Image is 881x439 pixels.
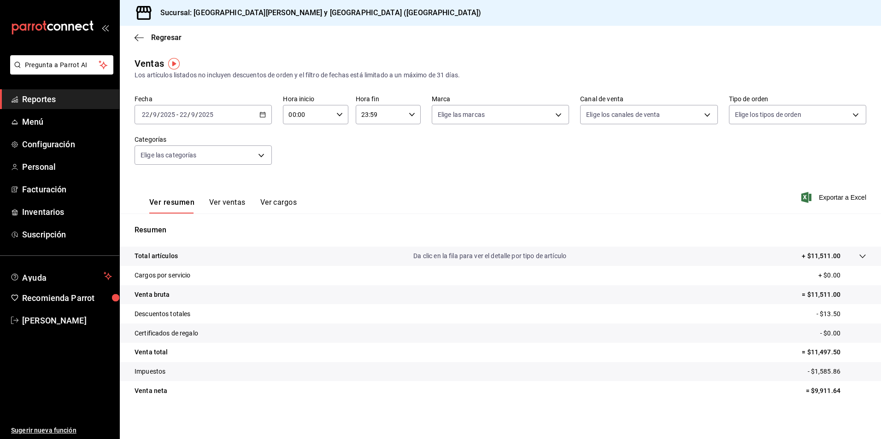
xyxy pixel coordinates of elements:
span: Elige las marcas [438,110,485,119]
span: Configuración [22,138,112,150]
p: Resumen [135,225,866,236]
span: Pregunta a Parrot AI [25,60,99,70]
p: + $11,511.00 [802,251,840,261]
p: - $0.00 [820,329,866,338]
span: [PERSON_NAME] [22,314,112,327]
input: ---- [198,111,214,118]
label: Categorías [135,136,272,143]
div: Los artículos listados no incluyen descuentos de orden y el filtro de fechas está limitado a un m... [135,70,866,80]
p: Venta total [135,347,168,357]
button: Exportar a Excel [803,192,866,203]
p: Venta neta [135,386,167,396]
button: Ver ventas [209,198,246,214]
p: + $0.00 [818,271,866,280]
span: / [195,111,198,118]
span: Regresar [151,33,182,42]
span: Inventarios [22,206,112,218]
span: Ayuda [22,271,100,282]
p: Venta bruta [135,290,170,300]
button: Ver cargos [260,198,297,214]
label: Tipo de orden [729,96,866,102]
p: = $11,511.00 [802,290,866,300]
div: Ventas [135,57,164,70]
span: Suscripción [22,228,112,241]
p: - $13.50 [816,309,866,319]
input: -- [141,111,150,118]
span: Reportes [22,93,112,105]
span: / [188,111,190,118]
input: -- [179,111,188,118]
p: Impuestos [135,367,165,376]
button: Pregunta a Parrot AI [10,55,113,75]
p: - $1,585.86 [808,367,866,376]
label: Canal de venta [580,96,717,102]
input: -- [153,111,157,118]
span: Elige los canales de venta [586,110,660,119]
span: Facturación [22,183,112,196]
span: Elige los tipos de orden [735,110,801,119]
p: Total artículos [135,251,178,261]
span: / [157,111,160,118]
input: ---- [160,111,176,118]
p: Da clic en la fila para ver el detalle por tipo de artículo [413,251,566,261]
div: navigation tabs [149,198,297,214]
span: Recomienda Parrot [22,292,112,304]
span: / [150,111,153,118]
h3: Sucursal: [GEOGRAPHIC_DATA][PERSON_NAME] y [GEOGRAPHIC_DATA] ([GEOGRAPHIC_DATA]) [153,7,482,18]
span: Menú [22,116,112,128]
p: Cargos por servicio [135,271,191,280]
button: open_drawer_menu [101,24,109,31]
label: Fecha [135,96,272,102]
p: = $11,497.50 [802,347,866,357]
label: Hora inicio [283,96,348,102]
button: Regresar [135,33,182,42]
p: Certificados de regalo [135,329,198,338]
span: - [176,111,178,118]
span: Elige las categorías [141,150,197,160]
p: = $9,911.64 [806,386,866,396]
span: Sugerir nueva función [11,426,112,435]
span: Personal [22,161,112,173]
input: -- [191,111,195,118]
label: Hora fin [356,96,421,102]
img: Tooltip marker [168,58,180,69]
label: Marca [432,96,569,102]
p: Descuentos totales [135,309,190,319]
button: Ver resumen [149,198,194,214]
a: Pregunta a Parrot AI [6,67,113,76]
